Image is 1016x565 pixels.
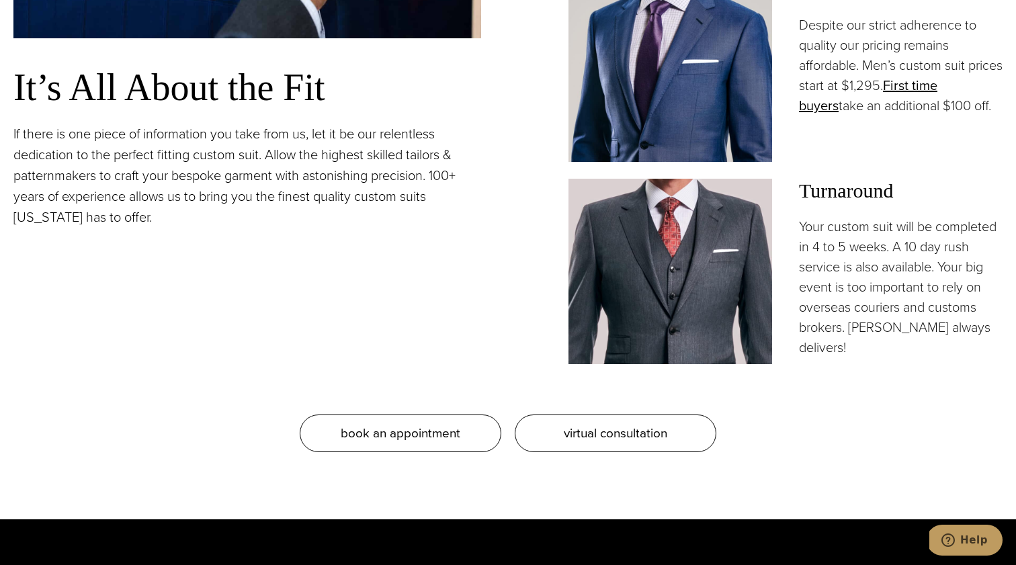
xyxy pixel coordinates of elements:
[300,415,501,452] a: book an appointment
[341,423,460,443] span: book an appointment
[799,216,1003,357] p: Your custom suit will be completed in 4 to 5 weeks. A 10 day rush service is also available. Your...
[799,179,1003,203] h3: Turnaround
[13,65,481,110] h3: It’s All About the Fit
[515,415,716,452] a: virtual consultation
[13,124,481,228] p: If there is one piece of information you take from us, let it be our relentless dedication to the...
[564,423,667,443] span: virtual consultation
[799,15,1003,116] p: Despite our strict adherence to quality our pricing remains affordable. Men’s custom suit prices ...
[799,75,937,116] a: First time buyers
[568,179,772,363] img: Client in vested charcoal bespoke suit with white shirt and red patterned tie.
[929,525,1003,558] iframe: Opens a widget where you can chat to one of our agents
